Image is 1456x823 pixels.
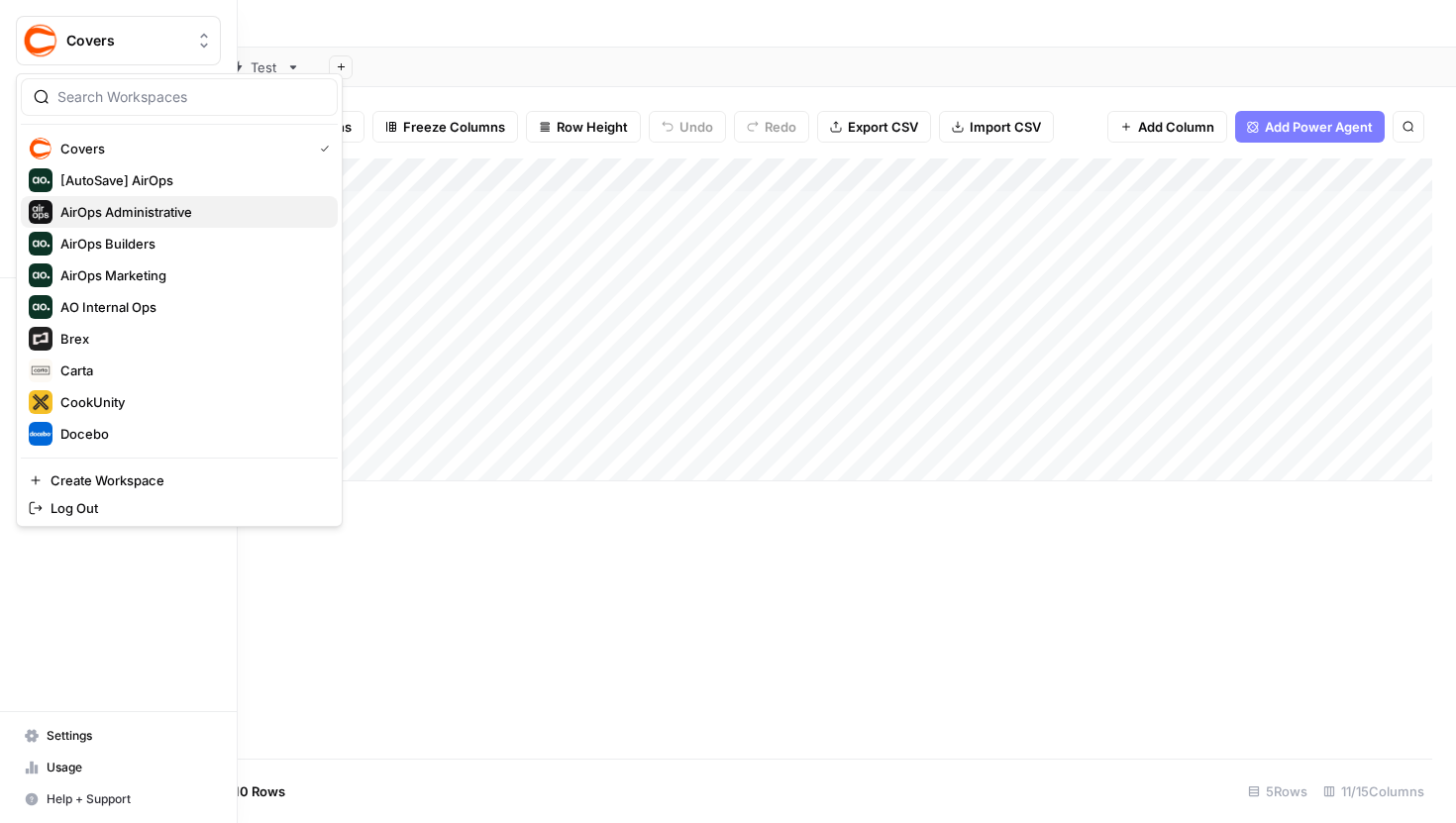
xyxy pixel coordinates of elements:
[47,727,212,745] span: Settings
[29,422,52,446] img: Docebo Logo
[60,202,322,222] span: AirOps Administrative
[1265,117,1373,137] span: Add Power Agent
[1235,111,1385,143] button: Add Power Agent
[29,168,52,192] img: [AutoSave] AirOps Logo
[66,31,186,51] span: Covers
[51,498,322,518] span: Log Out
[60,392,322,412] span: CookUnity
[251,57,278,77] div: Test
[47,790,212,808] span: Help + Support
[970,117,1041,137] span: Import CSV
[60,170,322,190] span: [AutoSave] AirOps
[16,752,221,783] a: Usage
[679,117,713,137] span: Undo
[60,297,322,317] span: AO Internal Ops
[372,111,518,143] button: Freeze Columns
[51,470,322,490] span: Create Workspace
[1240,775,1315,807] div: 5 Rows
[47,759,212,776] span: Usage
[21,466,338,494] a: Create Workspace
[848,117,918,137] span: Export CSV
[60,360,322,380] span: Carta
[21,494,338,522] a: Log Out
[1138,117,1214,137] span: Add Column
[29,390,52,414] img: CookUnity Logo
[16,16,221,65] button: Workspace: Covers
[60,139,304,158] span: Covers
[29,263,52,287] img: AirOps Marketing Logo
[557,117,628,137] span: Row Height
[60,265,322,285] span: AirOps Marketing
[734,111,809,143] button: Redo
[60,234,322,254] span: AirOps Builders
[1107,111,1227,143] button: Add Column
[29,295,52,319] img: AO Internal Ops Logo
[29,232,52,256] img: AirOps Builders Logo
[206,781,285,801] span: Add 10 Rows
[526,111,641,143] button: Row Height
[23,23,58,58] img: Covers Logo
[29,137,52,160] img: Covers Logo
[29,359,52,382] img: Carta Logo
[60,329,322,349] span: Brex
[16,73,343,527] div: Workspace: Covers
[57,87,325,107] input: Search Workspaces
[212,48,317,87] a: Test
[1315,775,1432,807] div: 11/15 Columns
[817,111,931,143] button: Export CSV
[939,111,1054,143] button: Import CSV
[60,424,322,444] span: Docebo
[765,117,796,137] span: Redo
[29,327,52,351] img: Brex Logo
[403,117,505,137] span: Freeze Columns
[649,111,726,143] button: Undo
[16,720,221,752] a: Settings
[16,783,221,815] button: Help + Support
[29,200,52,224] img: AirOps Administrative Logo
